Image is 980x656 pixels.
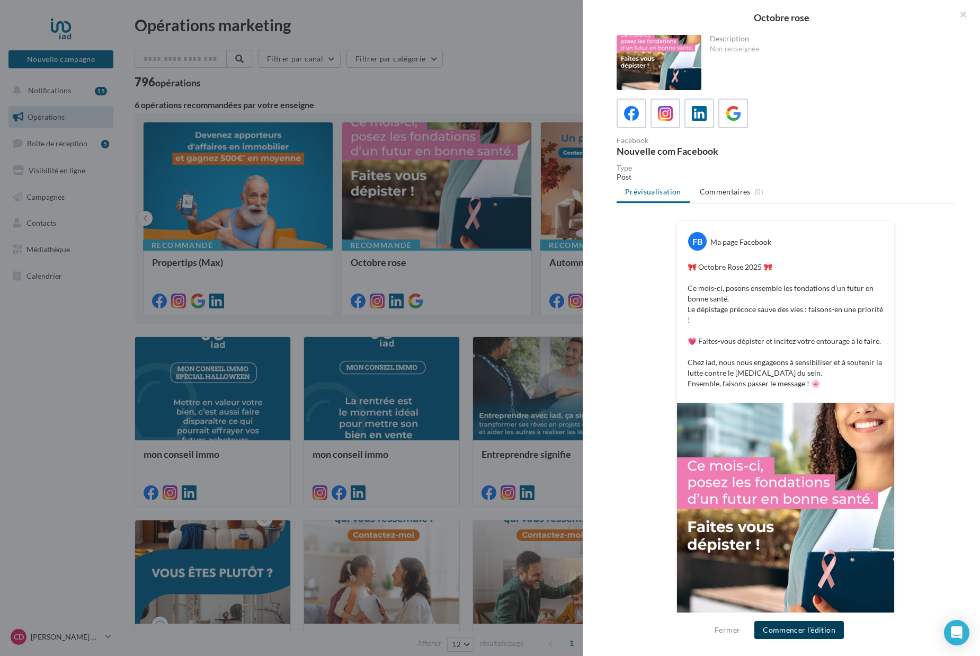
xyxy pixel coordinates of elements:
div: Facebook [617,137,781,144]
div: Open Intercom Messenger [944,620,969,645]
div: Nouvelle com Facebook [617,146,781,156]
div: Non renseignée [710,45,947,54]
div: Description [710,35,947,42]
p: 🎀 Octobre Rose 2025 🎀 Ce mois-ci, posons ensemble les fondations d’un futur en bonne santé. Le dé... [688,262,884,389]
span: (0) [754,188,763,196]
div: Type [617,164,955,172]
div: Ma page Facebook [710,237,771,247]
span: Commentaires [700,187,751,197]
button: Commencer l'édition [754,621,844,639]
div: Post [617,172,955,182]
div: FB [688,232,707,251]
div: Octobre rose [600,13,963,22]
button: Fermer [710,624,744,636]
